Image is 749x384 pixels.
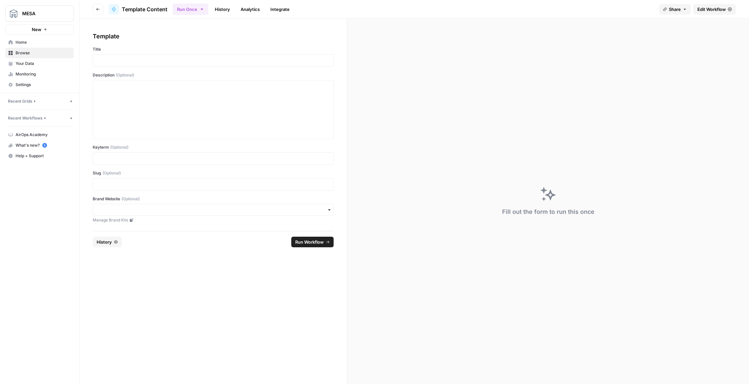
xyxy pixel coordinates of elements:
span: Home [16,39,71,45]
span: Monitoring [16,71,71,77]
a: Analytics [237,4,264,15]
span: MESA [22,10,62,17]
button: History [93,237,122,247]
a: Edit Workflow [693,4,736,15]
button: What's new? 5 [5,140,74,151]
a: Monitoring [5,69,74,79]
label: Description [93,72,334,78]
span: New [32,26,41,33]
a: Home [5,37,74,48]
span: Run Workflow [295,239,324,245]
span: AirOps Academy [16,132,71,138]
label: Keyterm [93,144,334,150]
div: Template [93,32,334,41]
button: Run Once [173,4,208,15]
a: Browse [5,48,74,58]
a: Manage Brand Kits [93,217,334,223]
span: History [97,239,112,245]
button: New [5,24,74,34]
text: 5 [44,144,45,147]
button: Recent Workflows [8,115,69,121]
a: Integrate [266,4,294,15]
span: (Optional) [103,170,121,176]
span: Settings [16,82,71,88]
a: Template Content [109,4,167,15]
button: Share [659,4,691,15]
span: Your Data [16,61,71,67]
a: Your Data [5,58,74,69]
label: Slug [93,170,334,176]
a: AirOps Academy [5,129,74,140]
a: 5 [42,143,47,148]
button: Workspace: MESA [5,5,74,22]
img: MESA Logo [8,8,20,20]
div: What's new? [6,140,73,150]
span: Share [669,6,681,13]
span: Recent Grids [8,98,32,104]
button: Recent Grids [8,98,69,104]
div: Fill out the form to run this once [502,207,594,216]
button: Run Workflow [291,237,334,247]
span: (Optional) [116,72,134,78]
span: (Optional) [110,144,128,150]
label: Title [93,46,334,52]
span: Browse [16,50,71,56]
button: Help + Support [5,151,74,161]
span: Help + Support [16,153,71,159]
span: Edit Workflow [697,6,726,13]
a: History [211,4,234,15]
span: (Optional) [121,196,140,202]
label: Brand Website [93,196,334,202]
span: Template Content [122,5,167,13]
span: Recent Workflows [8,115,43,121]
a: Settings [5,79,74,90]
